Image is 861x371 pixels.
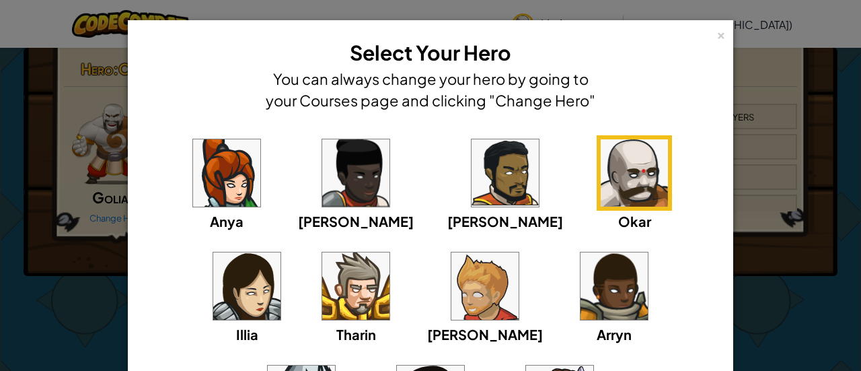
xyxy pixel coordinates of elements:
h3: Select Your Hero [262,38,599,68]
img: portrait.png [213,252,280,320]
img: portrait.png [322,139,389,207]
span: Okar [618,213,651,230]
div: × [716,26,726,40]
img: portrait.png [601,139,668,207]
img: portrait.png [581,252,648,320]
span: Illia [236,326,258,343]
span: Anya [210,213,244,230]
span: [PERSON_NAME] [427,326,543,343]
img: portrait.png [193,139,260,207]
span: Arryn [597,326,632,343]
h4: You can always change your hero by going to your Courses page and clicking "Change Hero" [262,68,599,111]
span: [PERSON_NAME] [298,213,414,230]
img: portrait.png [322,252,389,320]
img: portrait.png [472,139,539,207]
span: [PERSON_NAME] [447,213,563,230]
img: portrait.png [451,252,519,320]
span: Tharin [336,326,376,343]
